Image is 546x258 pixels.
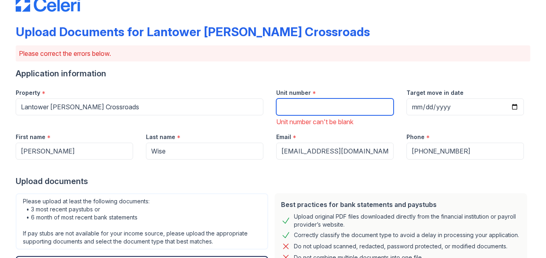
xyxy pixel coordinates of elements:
div: Unit number can't be blank [276,117,394,127]
div: Do not upload scanned, redacted, password protected, or modified documents. [294,242,507,251]
div: Application information [16,68,530,79]
div: Upload original PDF files downloaded directly from the financial institution or payroll provider’... [294,213,521,229]
div: Please upload at least the following documents: • 3 most recent paystubs or • 6 month of most rec... [16,193,268,250]
div: Correctly classify the document type to avoid a delay in processing your application. [294,230,519,240]
div: Best practices for bank statements and paystubs [281,200,521,209]
label: First name [16,133,45,141]
label: Email [276,133,291,141]
label: Property [16,89,40,97]
div: Upload documents [16,176,530,187]
label: Phone [406,133,425,141]
div: Upload Documents for Lantower [PERSON_NAME] Crossroads [16,25,370,39]
p: Please correct the errors below. [19,49,527,58]
label: Last name [146,133,175,141]
label: Target move in date [406,89,464,97]
label: Unit number [276,89,311,97]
